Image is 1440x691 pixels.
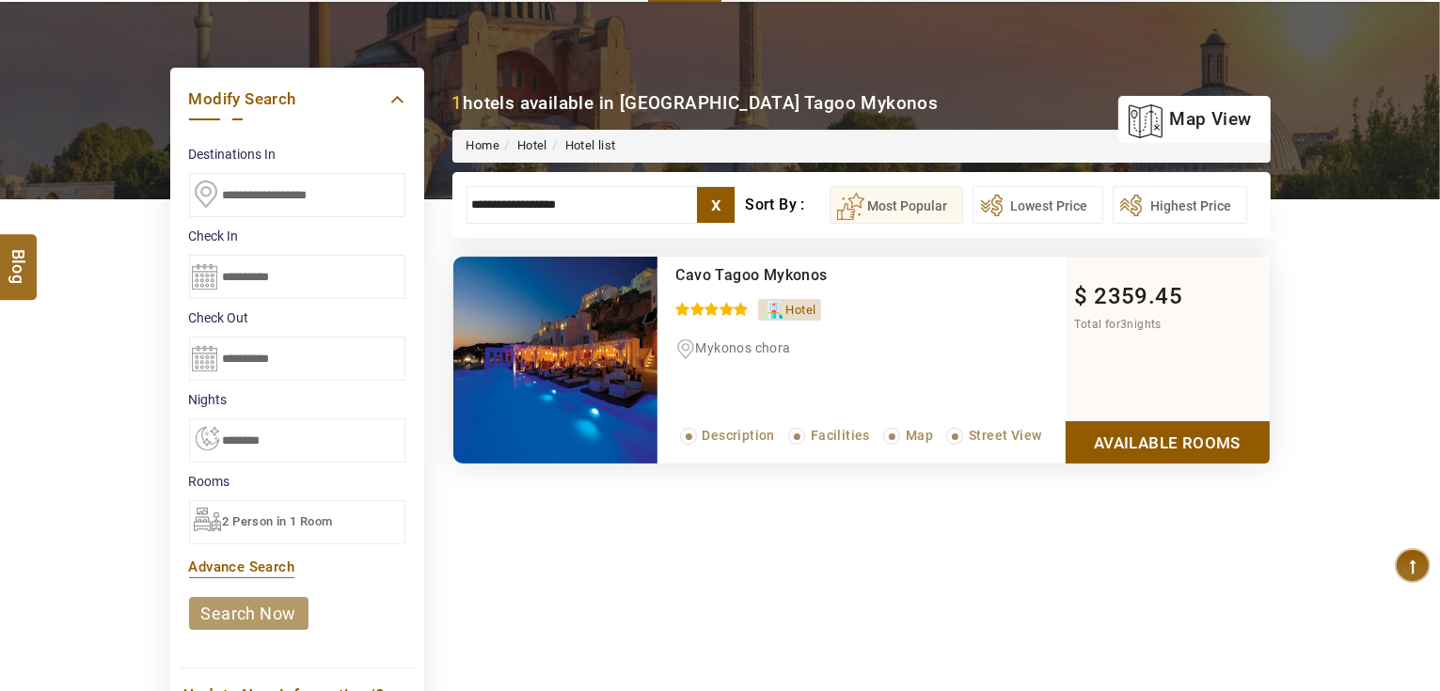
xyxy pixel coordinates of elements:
[452,90,939,116] div: hotels available in [GEOGRAPHIC_DATA] Tagoo Mykonos
[189,390,405,409] label: nights
[452,92,463,114] b: 1
[453,257,657,463] img: acb8164fec95b5a0938e8155a0e63a043ca43494.jpeg
[1066,421,1270,463] a: Show Rooms
[189,472,405,491] label: Rooms
[973,186,1103,224] button: Lowest Price
[189,227,405,245] label: Check In
[1128,99,1251,140] a: map view
[1075,318,1162,331] span: Total for nights
[189,86,405,112] a: Modify Search
[745,186,829,224] div: Sort By :
[830,186,963,224] button: Most Popular
[7,248,31,264] span: Blog
[786,303,816,317] span: Hotel
[697,187,735,223] label: x
[189,558,295,575] a: Advance Search
[223,514,333,528] span: 2 Person in 1 Room
[969,428,1041,443] span: Street View
[703,428,775,443] span: Description
[696,340,791,355] span: Mykonos chora
[189,597,309,630] a: search now
[811,428,870,443] span: Facilities
[906,428,933,443] span: Map
[547,137,616,155] li: Hotel list
[1075,283,1088,309] span: $
[1113,186,1247,224] button: Highest Price
[189,145,405,164] label: Destinations In
[517,138,547,152] a: Hotel
[189,308,405,327] label: Check Out
[1120,318,1127,331] span: 3
[676,266,828,284] a: Cavo Tagoo Mykonos
[1094,283,1182,309] span: 2359.45
[676,266,988,285] div: Cavo Tagoo Mykonos
[467,138,500,152] a: Home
